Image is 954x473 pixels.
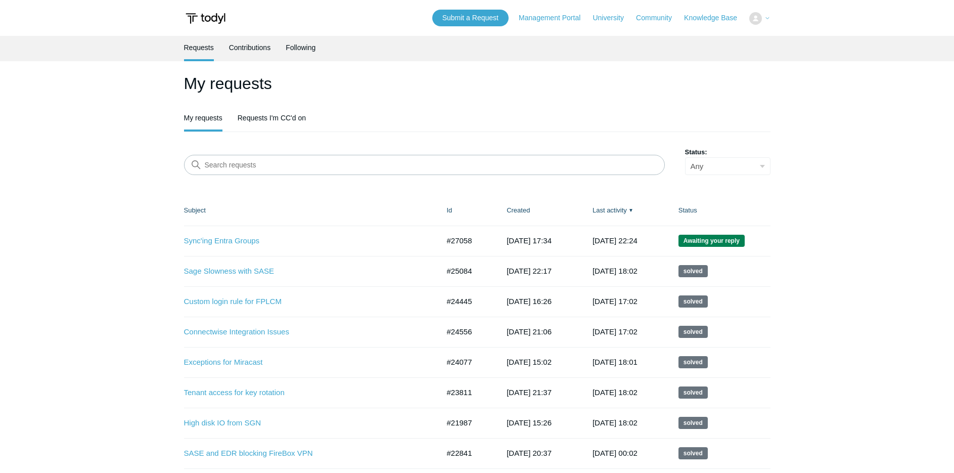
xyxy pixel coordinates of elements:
span: This request has been solved [678,417,708,429]
label: Status: [685,147,770,157]
td: #27058 [437,226,497,256]
time: 2025-04-27T18:01:55+00:00 [593,358,638,366]
th: Status [668,195,770,226]
h1: My requests [184,71,770,96]
a: Connectwise Integration Issues [184,326,424,338]
span: This request has been solved [678,356,708,368]
a: Management Portal [519,13,590,23]
time: 2025-05-26T17:02:27+00:00 [593,327,638,336]
time: 2025-02-27T00:02:02+00:00 [593,449,638,457]
span: This request has been solved [678,265,708,277]
a: Contributions [229,36,271,59]
a: Exceptions for Miracast [184,357,424,368]
a: Created [507,206,530,214]
a: My requests [184,106,222,130]
time: 2025-04-21T18:02:42+00:00 [593,388,638,397]
a: Requests [184,36,214,59]
a: Sage Slowness with SASE [184,266,424,277]
a: Custom login rule for FPLCM [184,296,424,308]
td: #24077 [437,347,497,377]
time: 2025-08-18T22:24:42+00:00 [593,236,638,245]
time: 2025-04-28T21:06:31+00:00 [507,327,552,336]
td: #23811 [437,377,497,408]
time: 2025-05-23T22:17:58+00:00 [507,267,552,275]
time: 2025-05-27T17:02:30+00:00 [593,297,638,306]
time: 2025-02-06T20:37:42+00:00 [507,449,552,457]
a: Requests I'm CC'd on [238,106,306,130]
span: This request has been solved [678,386,708,399]
time: 2025-03-24T21:37:55+00:00 [507,388,552,397]
td: #24445 [437,286,497,317]
a: Following [286,36,315,59]
input: Search requests [184,155,665,175]
a: Sync'ing Entra Groups [184,235,424,247]
td: #21987 [437,408,497,438]
time: 2025-06-23T18:02:34+00:00 [593,267,638,275]
time: 2025-04-24T16:26:20+00:00 [507,297,552,306]
td: #25084 [437,256,497,286]
a: Community [636,13,682,23]
th: Id [437,195,497,226]
a: High disk IO from SGN [184,417,424,429]
a: Tenant access for key rotation [184,387,424,399]
th: Subject [184,195,437,226]
span: This request has been solved [678,295,708,308]
span: This request has been solved [678,447,708,459]
span: ▼ [628,206,633,214]
a: University [593,13,633,23]
a: SASE and EDR blocking FireBox VPN [184,448,424,459]
span: We are waiting for you to respond [678,235,745,247]
img: Todyl Support Center Help Center home page [184,9,227,28]
a: Submit a Request [432,10,509,26]
td: #22841 [437,438,497,468]
span: This request has been solved [678,326,708,338]
time: 2025-03-03T18:02:26+00:00 [593,418,638,427]
time: 2024-12-18T15:26:06+00:00 [507,418,552,427]
a: Last activity▼ [593,206,627,214]
a: Knowledge Base [684,13,747,23]
time: 2025-04-07T15:02:15+00:00 [507,358,552,366]
td: #24556 [437,317,497,347]
time: 2025-08-05T17:34:23+00:00 [507,236,552,245]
